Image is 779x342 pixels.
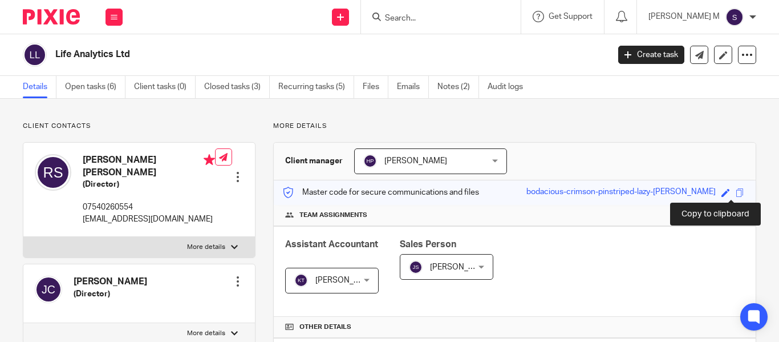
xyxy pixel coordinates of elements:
[409,260,423,274] img: svg%3E
[430,263,493,271] span: [PERSON_NAME]
[397,76,429,98] a: Emails
[299,211,367,220] span: Team assignments
[23,122,255,131] p: Client contacts
[134,76,196,98] a: Client tasks (0)
[282,187,479,198] p: Master code for secure communications and files
[285,240,378,249] span: Assistant Accountant
[35,154,71,191] img: svg%3E
[285,155,343,167] h3: Client manager
[278,76,354,98] a: Recurring tasks (5)
[488,76,531,98] a: Audit logs
[299,323,351,332] span: Other details
[526,186,716,199] div: bodacious-crimson-pinstriped-lazy-[PERSON_NAME]
[363,154,377,168] img: svg%3E
[725,8,744,26] img: svg%3E
[204,76,270,98] a: Closed tasks (3)
[23,76,56,98] a: Details
[83,154,215,179] h4: [PERSON_NAME] [PERSON_NAME]
[437,76,479,98] a: Notes (2)
[74,276,147,288] h4: [PERSON_NAME]
[384,14,486,24] input: Search
[83,179,215,190] h5: (Director)
[648,11,720,22] p: [PERSON_NAME] M
[384,157,447,165] span: [PERSON_NAME]
[23,9,80,25] img: Pixie
[204,154,215,166] i: Primary
[549,13,593,21] span: Get Support
[400,240,456,249] span: Sales Person
[74,288,147,300] h5: (Director)
[187,329,225,338] p: More details
[618,46,684,64] a: Create task
[83,202,215,213] p: 07540260554
[23,43,47,67] img: svg%3E
[294,273,308,287] img: svg%3E
[55,49,492,61] h2: Life Analytics Ltd
[83,214,215,225] p: [EMAIL_ADDRESS][DOMAIN_NAME]
[273,122,756,131] p: More details
[315,276,378,284] span: [PERSON_NAME]
[35,276,62,303] img: svg%3E
[363,76,388,98] a: Files
[65,76,125,98] a: Open tasks (6)
[187,243,225,252] p: More details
